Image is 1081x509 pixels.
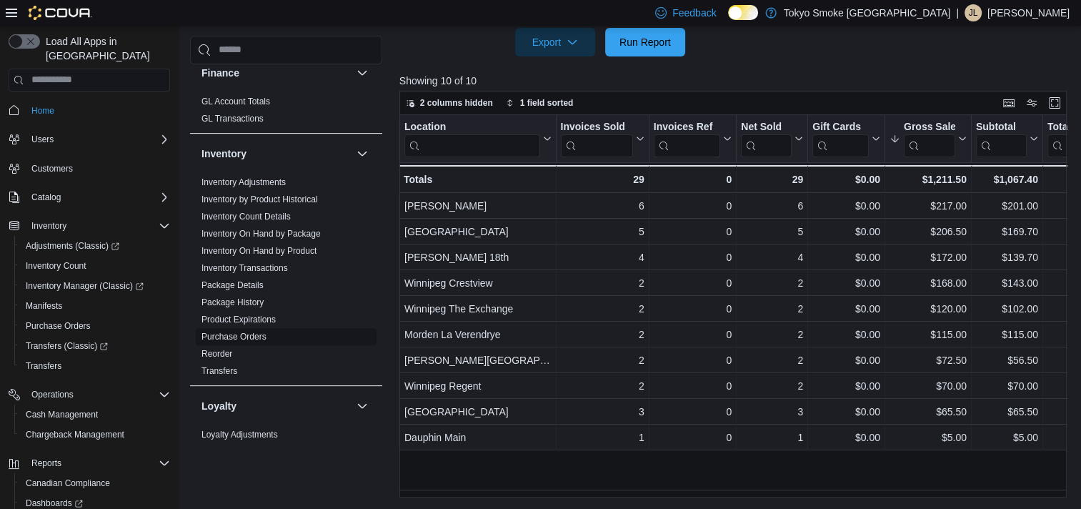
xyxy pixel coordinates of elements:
a: Customers [26,160,79,177]
div: $0.00 [812,326,880,343]
a: Adjustments (Classic) [20,237,125,254]
div: $0.00 [812,352,880,369]
div: 29 [560,171,644,188]
div: Jennifer Lamont [965,4,982,21]
span: Home [31,105,54,117]
button: Run Report [605,28,685,56]
span: Transfers [26,360,61,372]
div: Winnipeg The Exchange [404,300,552,317]
div: $206.50 [890,223,967,240]
span: Purchase Orders [201,331,266,342]
button: Canadian Compliance [14,473,176,493]
button: Invoices Sold [560,120,644,157]
div: $1,067.40 [976,171,1038,188]
div: 2 [741,300,803,317]
a: Inventory Transactions [201,263,288,273]
span: Manifests [20,297,170,315]
span: Dashboards [26,498,83,509]
div: $0.00 [812,197,880,214]
span: Customers [31,163,73,174]
button: Subtotal [976,120,1038,157]
span: Inventory Count [26,260,86,272]
span: Users [31,134,54,145]
div: Gift Cards [812,120,869,134]
a: Inventory by Product Historical [201,194,318,204]
button: Location [404,120,552,157]
span: Users [26,131,170,148]
div: Net Sold [741,120,792,157]
div: $5.00 [890,429,967,446]
div: Winnipeg Regent [404,377,552,395]
span: Loyalty Adjustments [201,429,278,440]
span: Product Expirations [201,314,276,325]
div: Gross Sales [904,120,955,134]
div: 0 [654,429,732,446]
div: $120.00 [890,300,967,317]
div: $0.00 [812,275,880,292]
span: Adjustments (Classic) [20,237,170,254]
span: Cash Management [20,406,170,423]
div: [GEOGRAPHIC_DATA] [404,403,552,420]
div: $0.00 [812,403,880,420]
div: 29 [741,171,803,188]
button: Inventory [354,145,371,162]
span: Catalog [31,192,61,203]
div: 5 [560,223,644,240]
span: Dark Mode [728,20,729,21]
button: Users [26,131,59,148]
div: 2 [741,377,803,395]
a: Canadian Compliance [20,475,116,492]
div: Inventory [190,174,382,385]
button: Net Sold [741,120,803,157]
button: Inventory Count [14,256,176,276]
button: Loyalty [201,399,351,413]
button: Loyalty [354,397,371,415]
span: Export [524,28,587,56]
a: Inventory Manager (Classic) [20,277,149,295]
div: $0.00 [812,429,880,446]
span: Chargeback Management [20,426,170,443]
button: Reports [3,453,176,473]
a: Transfers [20,357,67,375]
div: Winnipeg Crestview [404,275,552,292]
button: Inventory [201,147,351,161]
button: Users [3,129,176,149]
span: 2 columns hidden [420,97,493,109]
span: Customers [26,159,170,177]
p: | [956,4,959,21]
a: Package Details [201,280,264,290]
div: 0 [654,171,732,188]
div: 0 [654,403,732,420]
button: 2 columns hidden [400,94,499,112]
div: [PERSON_NAME][GEOGRAPHIC_DATA] [404,352,552,369]
h3: Inventory [201,147,246,161]
div: $115.00 [976,326,1038,343]
span: Inventory Count [20,257,170,275]
div: Invoices Sold [560,120,632,134]
div: 0 [654,249,732,266]
button: Transfers [14,356,176,376]
div: Finance [190,93,382,133]
button: Cash Management [14,405,176,425]
button: Operations [26,386,79,403]
div: 2 [741,275,803,292]
a: Home [26,102,60,119]
span: Transfers (Classic) [20,337,170,355]
div: 2 [560,300,644,317]
img: Cova [29,6,92,20]
span: Inventory On Hand by Product [201,245,317,257]
div: 2 [741,326,803,343]
a: Manifests [20,297,68,315]
button: Enter fullscreen [1046,94,1063,112]
a: Purchase Orders [20,317,96,335]
div: [PERSON_NAME] 18th [404,249,552,266]
div: Gift Card Sales [812,120,869,157]
div: $139.70 [976,249,1038,266]
div: 0 [654,300,732,317]
div: $65.50 [976,403,1038,420]
span: Inventory On Hand by Package [201,228,321,239]
div: 0 [654,223,732,240]
div: Invoices Ref [654,120,720,134]
a: Package History [201,297,264,307]
div: $0.00 [812,223,880,240]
